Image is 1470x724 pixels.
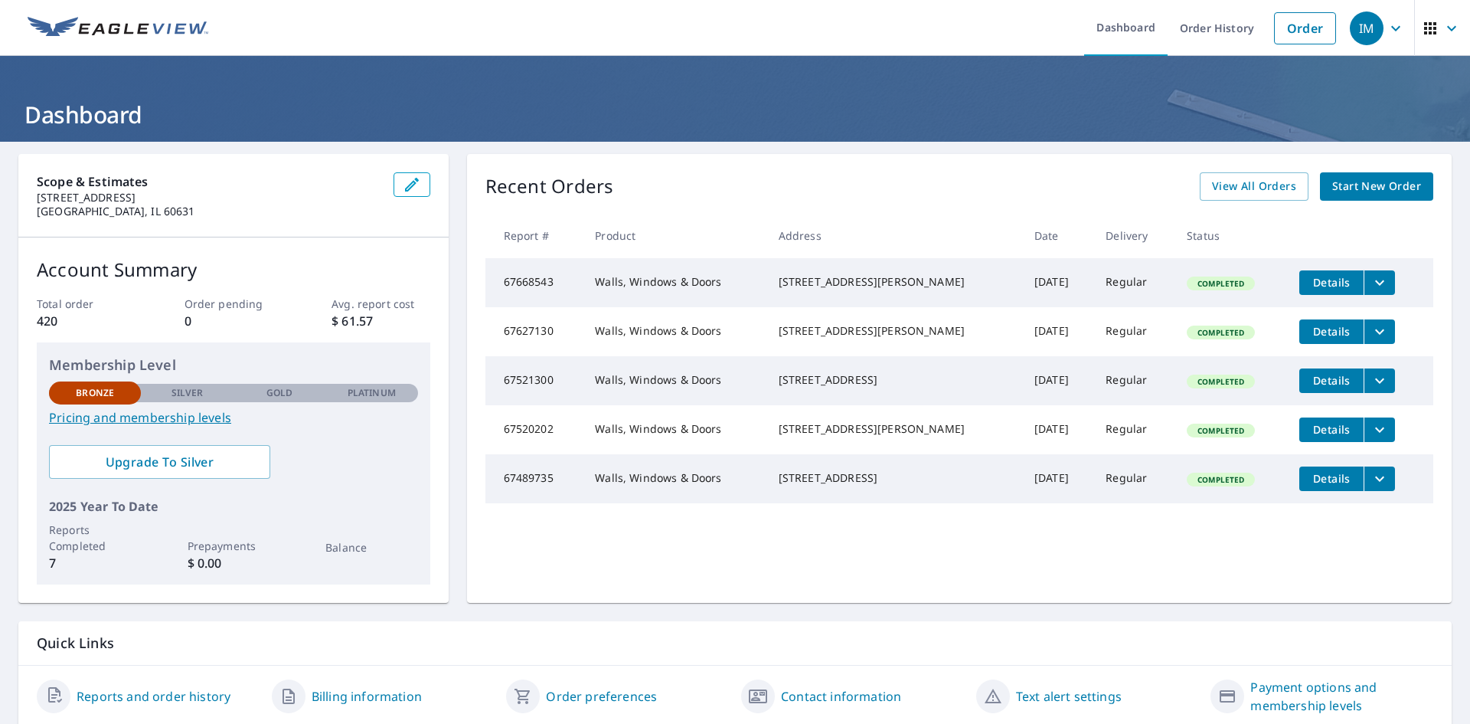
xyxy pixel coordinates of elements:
[1299,270,1364,295] button: detailsBtn-67668543
[485,405,583,454] td: 67520202
[1188,278,1253,289] span: Completed
[1188,327,1253,338] span: Completed
[49,445,270,479] a: Upgrade To Silver
[779,470,1010,486] div: [STREET_ADDRESS]
[1022,307,1093,356] td: [DATE]
[188,538,279,554] p: Prepayments
[583,307,766,356] td: Walls, Windows & Doors
[1299,319,1364,344] button: detailsBtn-67627130
[1308,471,1354,486] span: Details
[1299,369,1364,393] button: detailsBtn-67521300
[779,421,1010,437] div: [STREET_ADDRESS][PERSON_NAME]
[1212,177,1296,196] span: View All Orders
[332,296,430,312] p: Avg. report cost
[583,258,766,307] td: Walls, Windows & Doors
[1274,12,1336,44] a: Order
[1364,418,1395,442] button: filesDropdownBtn-67520202
[1299,467,1364,491] button: detailsBtn-67489735
[781,687,901,706] a: Contact information
[485,213,583,258] th: Report #
[49,497,418,516] p: 2025 Year To Date
[1188,425,1253,436] span: Completed
[76,386,114,400] p: Bronze
[1093,213,1174,258] th: Delivery
[1016,687,1122,706] a: Text alert settings
[583,356,766,405] td: Walls, Windows & Doors
[485,172,614,201] p: Recent Orders
[485,454,583,503] td: 67489735
[37,172,381,191] p: Scope & Estimates
[1174,213,1287,258] th: Status
[28,17,208,40] img: EV Logo
[37,205,381,218] p: [GEOGRAPHIC_DATA], IL 60631
[1332,177,1421,196] span: Start New Order
[37,634,1433,653] p: Quick Links
[1022,405,1093,454] td: [DATE]
[49,554,141,572] p: 7
[37,312,135,330] p: 420
[1093,356,1174,405] td: Regular
[1093,258,1174,307] td: Regular
[1320,172,1433,201] a: Start New Order
[1308,422,1354,437] span: Details
[1188,376,1253,387] span: Completed
[332,312,430,330] p: $ 61.57
[325,539,417,555] p: Balance
[188,554,279,572] p: $ 0.00
[185,312,283,330] p: 0
[1350,11,1383,45] div: IM
[171,386,204,400] p: Silver
[1364,319,1395,344] button: filesDropdownBtn-67627130
[1022,258,1093,307] td: [DATE]
[583,454,766,503] td: Walls, Windows & Doors
[485,356,583,405] td: 67521300
[185,296,283,312] p: Order pending
[1308,275,1354,290] span: Details
[49,522,141,554] p: Reports Completed
[546,687,657,706] a: Order preferences
[1308,373,1354,388] span: Details
[266,386,292,400] p: Gold
[37,256,430,283] p: Account Summary
[779,372,1010,388] div: [STREET_ADDRESS]
[583,405,766,454] td: Walls, Windows & Doors
[77,687,230,706] a: Reports and order history
[1364,369,1395,393] button: filesDropdownBtn-67521300
[779,323,1010,339] div: [STREET_ADDRESS][PERSON_NAME]
[37,296,135,312] p: Total order
[1250,678,1433,715] a: Payment options and membership levels
[312,687,422,706] a: Billing information
[1308,324,1354,339] span: Details
[1093,405,1174,454] td: Regular
[61,454,258,470] span: Upgrade To Silver
[348,386,396,400] p: Platinum
[1364,270,1395,295] button: filesDropdownBtn-67668543
[1299,418,1364,442] button: detailsBtn-67520202
[49,355,418,375] p: Membership Level
[1364,467,1395,491] button: filesDropdownBtn-67489735
[766,213,1022,258] th: Address
[1093,454,1174,503] td: Regular
[49,408,418,427] a: Pricing and membership levels
[1093,307,1174,356] td: Regular
[485,307,583,356] td: 67627130
[1022,213,1093,258] th: Date
[1200,172,1308,201] a: View All Orders
[18,99,1452,130] h1: Dashboard
[37,191,381,205] p: [STREET_ADDRESS]
[779,274,1010,290] div: [STREET_ADDRESS][PERSON_NAME]
[583,213,766,258] th: Product
[1022,356,1093,405] td: [DATE]
[485,258,583,307] td: 67668543
[1188,474,1253,485] span: Completed
[1022,454,1093,503] td: [DATE]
